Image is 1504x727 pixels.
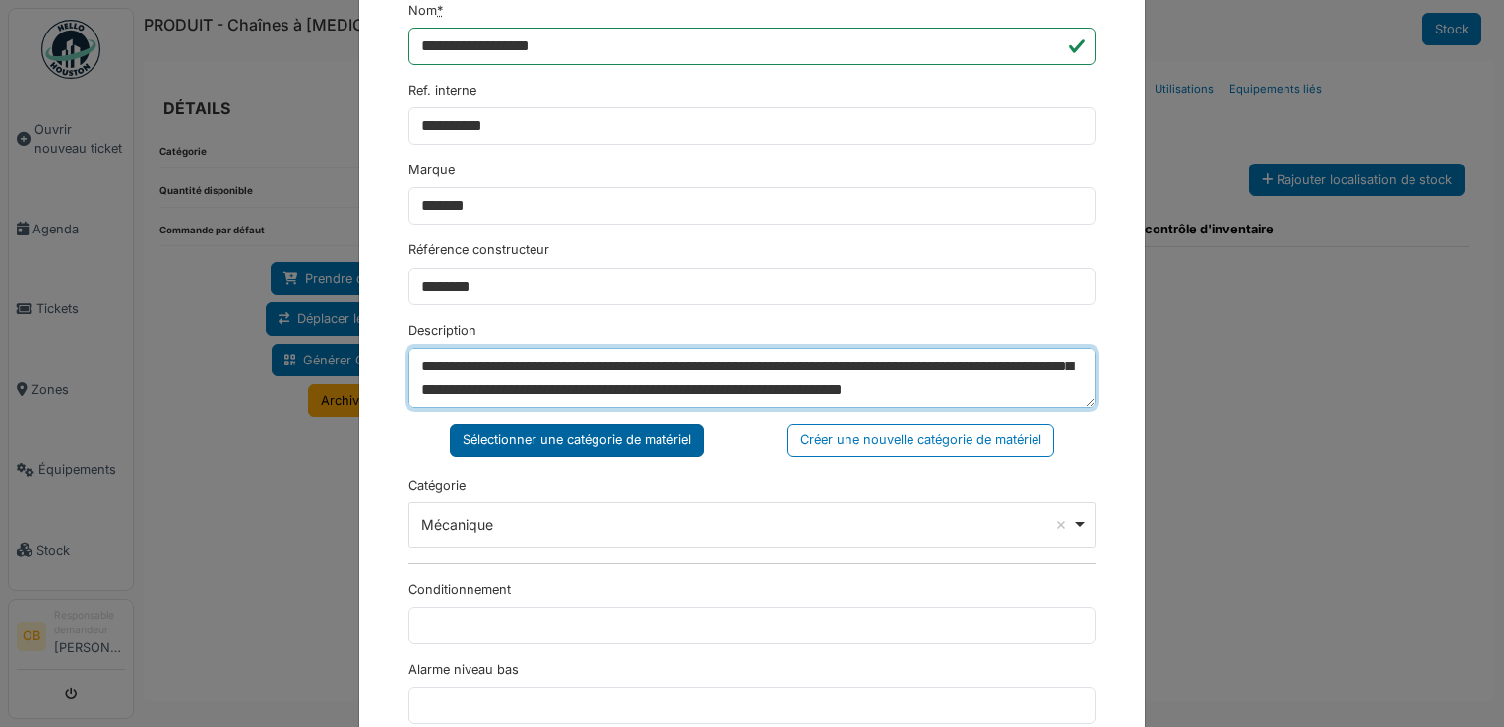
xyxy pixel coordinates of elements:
[408,240,549,259] label: Référence constructeur
[408,321,476,340] label: Description
[421,514,1072,535] div: Mécanique
[408,476,466,495] label: Catégorie
[1051,515,1071,535] button: Remove item: '630'
[408,161,455,179] label: Marque
[450,424,704,456] div: Sélectionner une catégorie de matériel
[408,660,519,679] label: Alarme niveau bas
[408,580,511,599] label: Conditionnement
[408,1,443,20] label: Nom
[787,424,1054,456] div: Créer une nouvelle catégorie de matériel
[437,3,443,18] abbr: Requis
[408,81,476,99] label: Ref. interne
